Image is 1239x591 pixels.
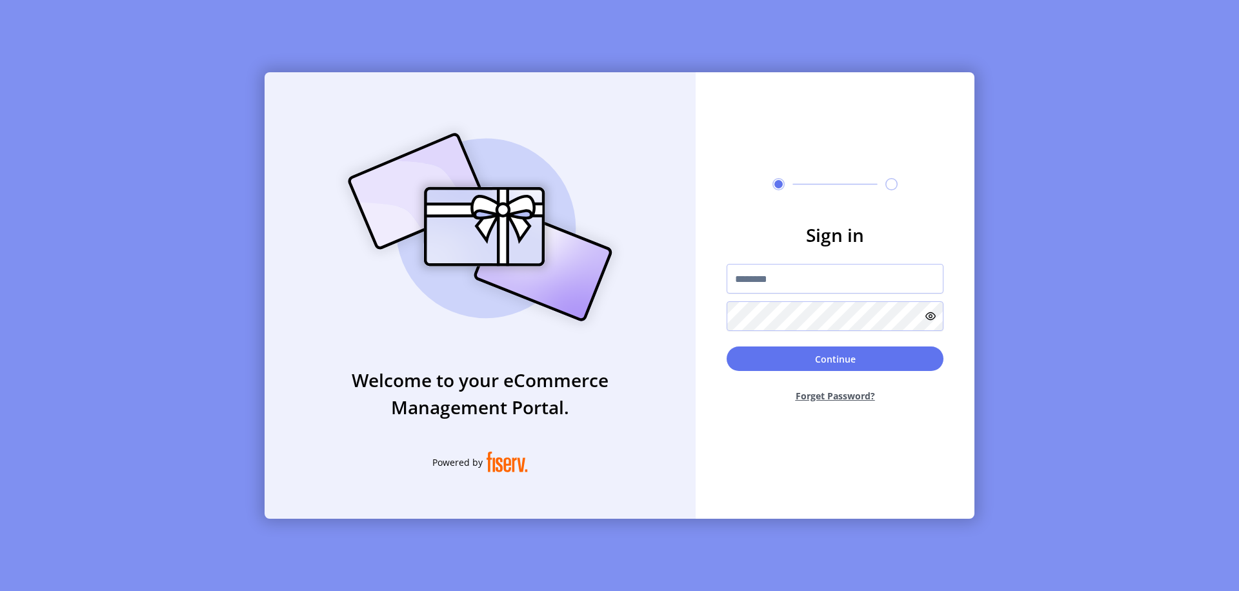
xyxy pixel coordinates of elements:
[727,221,943,248] h3: Sign in
[432,456,483,469] span: Powered by
[328,119,632,336] img: card_Illustration.svg
[727,346,943,371] button: Continue
[265,366,696,421] h3: Welcome to your eCommerce Management Portal.
[727,379,943,413] button: Forget Password?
